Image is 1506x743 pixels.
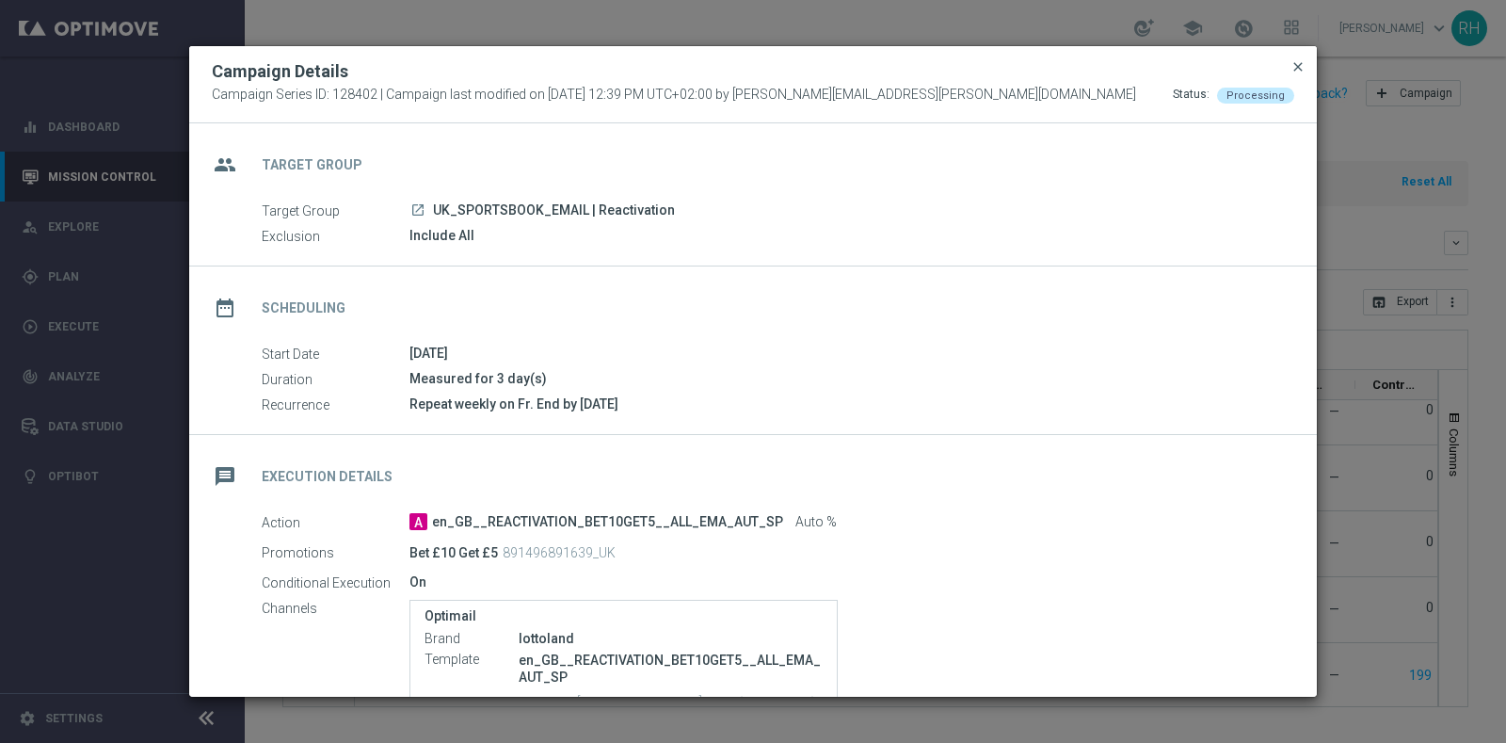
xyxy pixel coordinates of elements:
div: [DATE] [409,344,1280,363]
colored-tag: Processing [1217,87,1294,102]
label: Duration [262,371,409,388]
span: UK_SPORTSBOOK_EMAIL | Reactivation [433,202,675,219]
span: Campaign Series ID: 128402 | Campaign last modified on [DATE] 12:39 PM UTC+02:00 by [PERSON_NAME]... [212,87,1136,104]
label: Brand [425,631,519,648]
h2: Scheduling [262,299,345,317]
div: Include All [409,226,1280,245]
label: Recurrence [262,396,409,413]
p: Bet £10 Get £5 [409,544,498,561]
div: Repeat weekly on Fr. End by [DATE] [409,395,1280,413]
i: message [208,460,242,493]
h2: Execution Details [262,468,393,486]
div: On [409,573,1280,591]
label: Exclusion [262,228,409,245]
i: group [208,148,242,182]
h2: Campaign Details [212,60,348,83]
label: Start Date [262,346,409,363]
p: 891496891639_UK [503,544,616,561]
label: Channels [262,600,409,617]
p: 07:00 PM [GEOGRAPHIC_DATA] Time (UTC +01:00) [519,692,823,711]
a: launch [409,202,426,219]
div: Status: [1173,87,1210,104]
span: A [409,513,427,530]
label: Conditional Execution [262,574,409,591]
span: Auto % [795,514,837,531]
span: en_GB__REACTIVATION_BET10GET5__ALL_EMA_AUT_SP [432,514,783,531]
div: lottoland [519,629,823,648]
label: Template [425,652,519,669]
p: en_GB__REACTIVATION_BET10GET5__ALL_EMA_AUT_SP [519,652,823,686]
label: Action [262,514,409,531]
label: Optimail [425,608,823,624]
label: Target Group [262,202,409,219]
i: launch [410,202,425,218]
i: date_range [208,291,242,325]
div: Measured for 3 day(s) [409,369,1280,388]
h2: Target Group [262,156,362,174]
label: Promotions [262,544,409,561]
span: Processing [1226,89,1285,102]
span: close [1290,59,1306,74]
